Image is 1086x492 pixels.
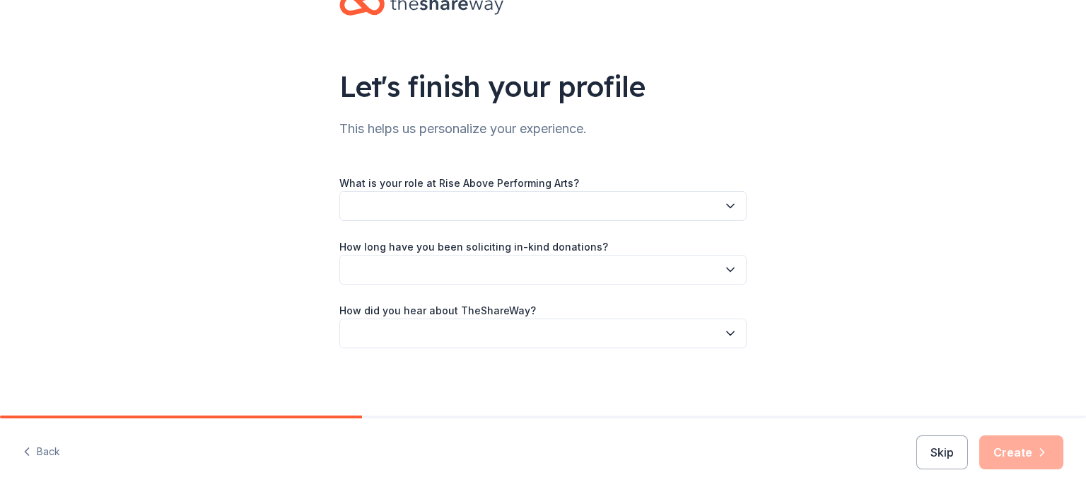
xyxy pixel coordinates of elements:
[339,304,536,318] label: How did you hear about TheShareWay?
[339,240,608,254] label: How long have you been soliciting in-kind donations?
[339,67,747,106] div: Let's finish your profile
[339,118,747,140] div: This helps us personalize your experience.
[339,176,579,190] label: What is your role at Rise Above Performing Arts?
[916,435,968,469] button: Skip
[23,437,60,467] button: Back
